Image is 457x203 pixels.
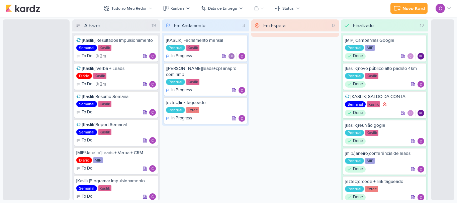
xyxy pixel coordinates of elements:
p: Done [353,81,363,88]
div: 3 [240,22,248,29]
p: To Do [82,53,92,60]
img: Carlos Lima [149,109,156,116]
div: To Do [76,81,92,88]
img: Carlos Lima [418,166,424,173]
div: Pontual [345,45,364,51]
div: [MIP/Janeiro]Leads + Verba + CRM [76,150,156,156]
p: To Do [82,193,92,200]
div: Novo Kard [402,5,425,12]
div: [Kaslik]Resumo Semanal [76,94,156,100]
img: Carlos Lima [407,110,414,116]
img: Carlos Lima [239,115,245,122]
p: Done [353,166,363,173]
div: Responsável: Carlos Lima [418,81,424,88]
div: Pontual [345,73,364,79]
img: Carlos Lima [418,81,424,88]
div: To Do [76,137,92,144]
div: Responsável: Carlos Lima [149,193,156,200]
div: [eztec]qrcode + link tagueado [345,179,425,185]
div: [Kaslik] Resultados Impulsionamento [76,37,156,43]
div: [KASLIK] SALDO DA CONTA [345,94,425,100]
div: Eztec [365,186,378,192]
div: MIP [365,158,375,164]
div: To Do [76,165,92,172]
div: Semanal [76,101,97,107]
div: Responsável: Carlos Lima [418,166,424,173]
div: Pontual [166,107,185,113]
div: Kaslik [365,73,378,79]
div: Kaslik [98,45,111,51]
div: Finalizado [353,22,374,29]
div: Responsável: Carlos Lima [149,109,156,116]
span: 2m [100,54,106,59]
div: [MIP] Campanhas Google [345,37,425,43]
div: Colaboradores: Diego Freitas [228,53,237,60]
img: kardz.app [5,4,40,12]
img: Carlos Lima [239,53,245,60]
div: To Do [76,109,92,116]
div: Semanal [76,185,97,191]
p: Done [353,194,363,201]
img: Carlos Lima [407,53,414,60]
div: 0 [329,22,338,29]
div: [Kaslik]Report Semanal [76,122,156,128]
p: In Progress [171,115,192,122]
div: Semanal [345,101,366,107]
div: [KASLIK] Fechamento mensal [166,37,246,43]
div: Diego Freitas [418,53,424,60]
div: [kaslik]novo público alto padrão 4km [345,66,425,72]
div: [mip/janeiro]conferência de leads [345,150,425,157]
img: Carlos Lima [436,4,445,13]
div: [Kaslik]Programar Impulsionamento [76,178,156,184]
div: To Do [76,193,92,200]
div: In Progress [166,115,192,122]
div: Em Espera [263,22,285,29]
div: Kaslik [98,129,111,135]
div: A Fazer [84,22,100,29]
div: MIP [93,157,103,163]
img: Carlos Lima [418,138,424,144]
div: Kaslik [367,101,380,107]
div: Pontual [166,45,185,51]
p: DF [230,55,234,58]
div: Pontual [166,79,185,85]
div: Responsável: Carlos Lima [149,165,156,172]
img: Carlos Lima [149,137,156,144]
div: Prioridade Alta [381,101,388,108]
p: Done [353,138,363,144]
div: Responsável: Diego Freitas [418,110,424,116]
div: Em Andamento [174,22,205,29]
div: Kaslik [365,130,378,136]
div: Responsável: Carlos Lima [149,53,156,60]
div: Pontual [345,186,364,192]
div: Responsável: Carlos Lima [418,138,424,144]
div: [kaslik]reunião gogle [345,122,425,128]
div: Done [345,138,366,144]
div: Pontual [345,158,364,164]
div: Colaboradores: Carlos Lima [407,110,416,116]
p: Done [353,53,363,60]
p: To Do [82,81,92,88]
p: Done [353,110,363,116]
div: 19 [149,22,159,29]
div: Responsável: Carlos Lima [418,194,424,201]
img: Carlos Lima [149,81,156,88]
div: MIP [365,45,375,51]
div: Done [345,166,366,173]
p: DF [419,112,423,115]
span: 2m [100,82,106,87]
div: Semanal [76,129,97,135]
div: Eztec [186,107,199,113]
div: Kaslik [186,45,199,51]
div: Responsável: Carlos Lima [239,87,245,94]
img: Carlos Lima [149,165,156,172]
div: Diego Freitas [228,53,235,60]
div: último check-in há 2 meses [95,53,106,60]
div: Kaslik [93,73,106,79]
div: Diego Freitas [418,110,424,116]
div: Responsável: Carlos Lima [239,115,245,122]
div: Responsável: Carlos Lima [149,137,156,144]
img: Carlos Lima [418,194,424,201]
button: Novo Kard [390,3,428,14]
div: To Do [76,53,92,60]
